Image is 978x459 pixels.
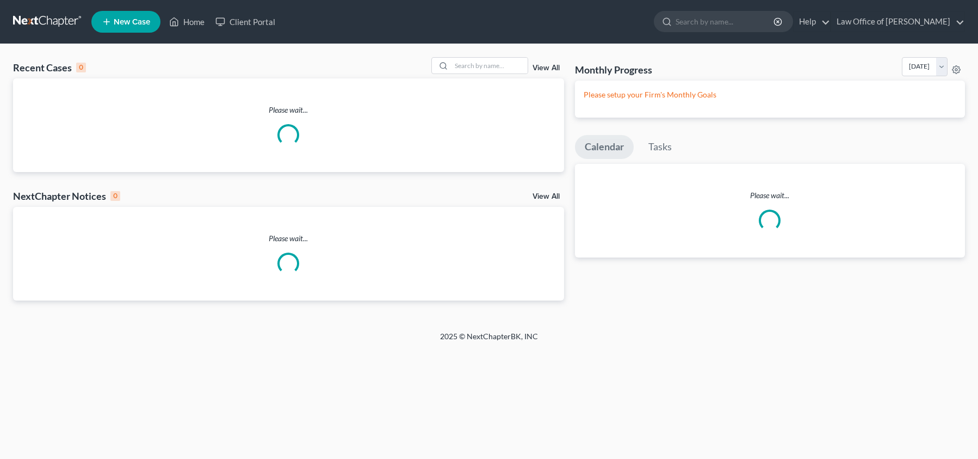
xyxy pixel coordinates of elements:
[76,63,86,72] div: 0
[575,63,652,76] h3: Monthly Progress
[164,12,210,32] a: Home
[584,89,957,100] p: Please setup your Firm's Monthly Goals
[179,331,799,351] div: 2025 © NextChapterBK, INC
[575,135,634,159] a: Calendar
[831,12,964,32] a: Law Office of [PERSON_NAME]
[533,64,560,72] a: View All
[13,233,564,244] p: Please wait...
[794,12,830,32] a: Help
[13,61,86,74] div: Recent Cases
[210,12,281,32] a: Client Portal
[451,58,528,74] input: Search by name...
[533,193,560,200] a: View All
[110,191,120,201] div: 0
[13,105,564,115] p: Please wait...
[639,135,682,159] a: Tasks
[676,11,775,32] input: Search by name...
[575,190,965,201] p: Please wait...
[114,18,150,26] span: New Case
[13,189,120,203] div: NextChapter Notices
